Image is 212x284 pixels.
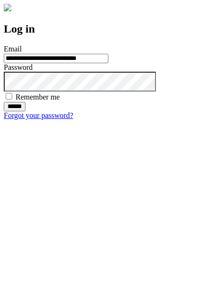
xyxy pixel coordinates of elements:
[16,93,60,101] label: Remember me
[4,23,208,35] h2: Log in
[4,63,33,71] label: Password
[4,45,22,53] label: Email
[4,111,73,119] a: Forgot your password?
[4,4,11,11] img: logo-4e3dc11c47720685a147b03b5a06dd966a58ff35d612b21f08c02c0306f2b779.png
